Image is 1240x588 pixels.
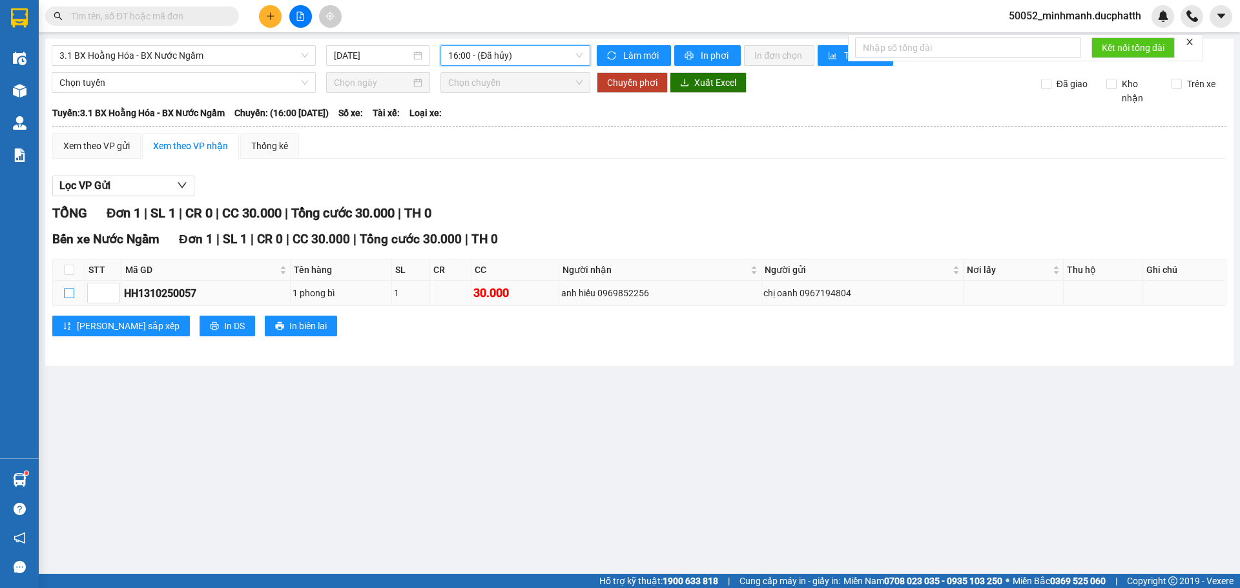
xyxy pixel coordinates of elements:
span: Tài xế: [373,106,400,120]
span: Loại xe: [409,106,442,120]
button: caret-down [1210,5,1232,28]
div: 30.000 [473,284,557,302]
div: Xem theo VP nhận [153,139,228,153]
button: downloadXuất Excel [670,72,747,93]
img: warehouse-icon [13,84,26,97]
span: 50052_minhmanh.ducphatth [998,8,1152,24]
span: message [14,561,26,573]
button: Chuyển phơi [597,72,668,93]
span: In phơi [701,48,730,63]
span: Đã giao [1051,77,1093,91]
span: TH 0 [404,205,431,221]
span: printer [685,51,696,61]
input: Chọn ngày [334,76,411,90]
span: SL 1 [150,205,176,221]
span: Chọn chuyến [448,73,583,92]
span: Đơn 1 [107,205,141,221]
span: Người nhận [563,263,748,277]
span: CR 0 [185,205,212,221]
img: logo-vxr [11,8,28,28]
input: Nhập số tổng đài [855,37,1081,58]
span: | [728,574,730,588]
button: In đơn chọn [744,45,814,66]
th: STT [85,259,122,281]
span: | [398,205,401,221]
span: Kho nhận [1117,77,1162,105]
sup: 1 [25,471,28,475]
input: 13/10/2025 [334,48,411,63]
img: solution-icon [13,148,26,162]
span: notification [14,532,26,544]
span: copyright [1168,576,1177,585]
th: Ghi chú [1143,259,1226,281]
button: Kết nối tổng đài [1091,37,1175,58]
th: CR [430,259,471,281]
span: Số xe: [338,106,363,120]
span: | [179,205,182,221]
span: | [353,232,356,247]
div: 1 [394,286,428,300]
span: Trên xe [1182,77,1221,91]
span: close [1185,37,1194,46]
span: In biên lai [289,319,327,333]
span: | [216,205,219,221]
span: TỔNG [52,205,87,221]
button: printerIn biên lai [265,316,337,336]
button: printerIn DS [200,316,255,336]
div: 1 phong bì [293,286,390,300]
button: sort-ascending[PERSON_NAME] sắp xếp [52,316,190,336]
span: Bến xe Nước Ngầm [52,232,160,247]
div: HH1310250057 [124,285,288,301]
div: Xem theo VP gửi [63,139,130,153]
span: 3.1 BX Hoằng Hóa - BX Nước Ngầm [59,46,308,65]
button: syncLàm mới [597,45,671,66]
span: Mã GD [125,263,277,277]
span: Chọn tuyến [59,73,308,92]
span: download [680,78,689,88]
span: [PERSON_NAME] sắp xếp [77,319,180,333]
span: | [465,232,468,247]
span: | [285,205,288,221]
span: caret-down [1215,10,1227,22]
div: anh hiếu 0969852256 [561,286,759,300]
img: warehouse-icon [13,52,26,65]
button: plus [259,5,282,28]
span: sort-ascending [63,321,72,332]
span: sync [607,51,618,61]
th: Thu hộ [1064,259,1143,281]
th: CC [471,259,559,281]
strong: 1900 633 818 [663,576,718,586]
span: | [1115,574,1117,588]
span: | [251,232,254,247]
span: Người gửi [765,263,950,277]
span: down [177,180,187,190]
div: chị oanh 0967194804 [763,286,961,300]
span: Tổng cước 30.000 [291,205,395,221]
span: plus [266,12,275,21]
div: Thống kê [251,139,288,153]
span: Nơi lấy [967,263,1050,277]
th: Tên hàng [291,259,393,281]
span: CC 30.000 [293,232,350,247]
input: Tìm tên, số ĐT hoặc mã đơn [71,9,223,23]
span: bar-chart [828,51,839,61]
span: Tổng cước 30.000 [360,232,462,247]
span: | [216,232,220,247]
span: Làm mới [623,48,661,63]
span: TH 0 [471,232,498,247]
img: phone-icon [1186,10,1198,22]
strong: 0369 525 060 [1050,576,1106,586]
span: 16:00 - (Đã hủy) [448,46,583,65]
button: printerIn phơi [674,45,741,66]
b: Tuyến: 3.1 BX Hoằng Hóa - BX Nước Ngầm [52,108,225,118]
span: Miền Bắc [1013,574,1106,588]
strong: 0708 023 035 - 0935 103 250 [884,576,1002,586]
button: Lọc VP Gửi [52,176,194,196]
span: Đơn 1 [179,232,213,247]
button: aim [319,5,342,28]
span: Chuyến: (16:00 [DATE]) [234,106,329,120]
button: file-add [289,5,312,28]
img: warehouse-icon [13,473,26,487]
span: | [144,205,147,221]
span: question-circle [14,503,26,515]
